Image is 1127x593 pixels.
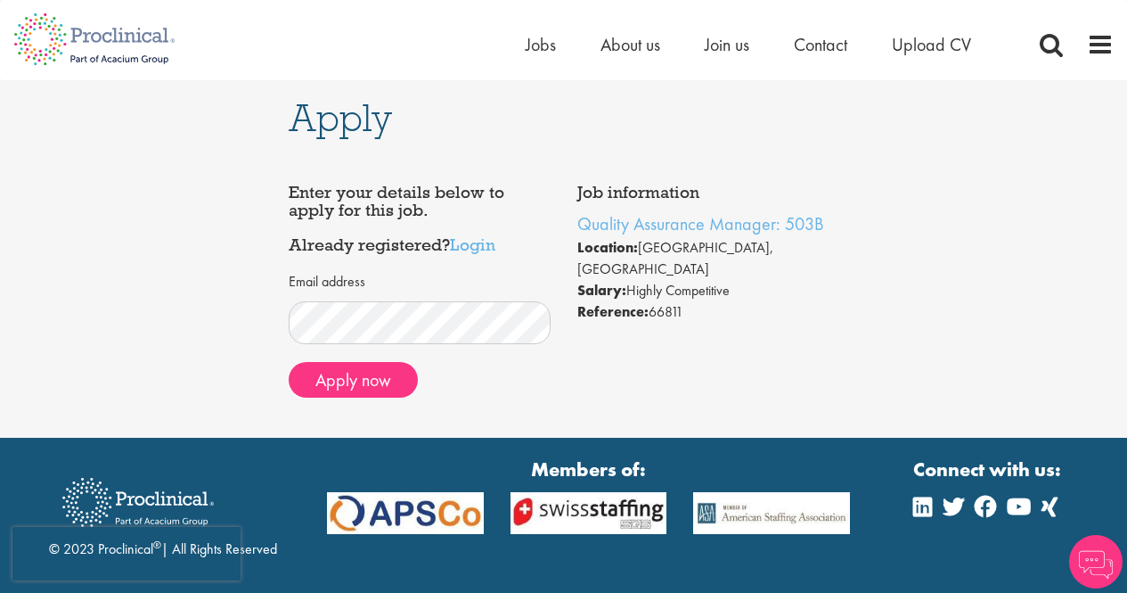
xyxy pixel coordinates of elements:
img: APSCo [497,492,681,534]
a: Login [450,234,495,255]
a: Jobs [526,33,556,56]
img: Proclinical Recruitment [49,465,227,539]
strong: Connect with us: [913,456,1065,483]
li: 66811 [577,301,839,323]
a: Contact [794,33,847,56]
img: APSCo [680,492,863,534]
strong: Members of: [327,456,851,483]
a: About us [600,33,660,56]
img: Chatbot [1069,535,1123,589]
a: Quality Assurance Manager: 503B [577,212,824,235]
iframe: reCAPTCHA [12,527,241,581]
strong: Salary: [577,281,626,300]
h4: Enter your details below to apply for this job. Already registered? [289,184,551,254]
li: Highly Competitive [577,280,839,301]
label: Email address [289,272,365,292]
img: APSCo [314,492,497,534]
li: [GEOGRAPHIC_DATA], [GEOGRAPHIC_DATA] [577,237,839,280]
span: Apply [289,94,392,142]
a: Upload CV [892,33,971,56]
strong: Reference: [577,302,649,321]
strong: Location: [577,238,638,257]
button: Apply now [289,362,418,398]
h4: Job information [577,184,839,202]
a: Join us [705,33,749,56]
div: © 2023 Proclinical | All Rights Reserved [49,465,277,560]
